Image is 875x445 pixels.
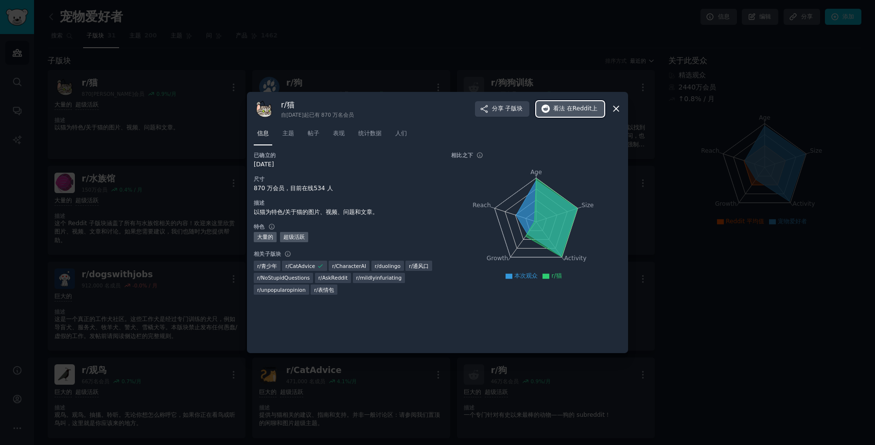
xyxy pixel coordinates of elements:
font: 相关子版块 [254,251,281,257]
a: 表现 [330,126,348,146]
font: 描述 [254,200,265,206]
font: CharacterAI [336,263,366,269]
font: r/ [314,287,318,293]
a: 帖子 [304,126,323,146]
font: r/ [257,275,261,281]
font: 表现 [333,130,345,137]
tspan: Activity [564,255,587,262]
font: NoStupidQuestions [261,275,310,281]
font: AskReddit [322,275,348,281]
font: mildlyinfuriating [360,275,402,281]
tspan: Growth [487,255,508,262]
font: 534 人 [314,185,332,192]
font: 人们 [395,130,407,137]
font: 主题 [282,130,294,137]
font: 相比之下 [451,152,473,158]
a: 统计数据 [355,126,385,146]
a: 主题 [279,126,297,146]
font: CatAdvice [289,263,315,269]
font: 子版块 [505,105,523,112]
font: 看法 [553,105,565,112]
font: 已有 870 万名 [309,112,344,118]
font: 自[DATE]起 [281,112,309,118]
font: 信息 [257,130,269,137]
font: 通风口 [413,263,429,269]
font: 在Reddit上 [567,105,597,112]
tspan: Age [530,169,542,176]
img: 猫 [254,99,274,119]
tspan: Reach [472,201,491,208]
font: [DATE] [254,161,274,168]
font: r/ [356,275,360,281]
font: r/ [375,263,379,269]
font: 青少年 [261,263,277,269]
font: 分享 [492,105,504,112]
a: 人们 [392,126,410,146]
font: 已确立的 [254,152,276,158]
font: r/ [318,275,322,281]
font: 表情包 [318,287,334,293]
font: duolingo [378,263,400,269]
font: r/ [332,263,336,269]
font: 尺寸 [254,176,265,182]
tspan: Size [581,201,594,208]
button: 看法在Reddit上 [536,101,604,117]
font: 统计数据 [358,130,382,137]
font: unpopularopinion [261,287,306,293]
button: 分享子版块 [475,101,530,117]
font: 特色 [254,224,265,230]
font: r/ [257,263,261,269]
font: 会员， [273,185,290,192]
font: r/ [281,100,287,109]
font: 超级活跃 [283,234,305,240]
font: 目前在线 [290,185,314,192]
font: 以猫为特色/关于猫的图片、视频、问题和文章。 [254,209,378,215]
font: 本次观众 [514,272,538,279]
font: 猫 [287,100,295,109]
font: r/ [257,287,261,293]
font: r/ [285,263,289,269]
font: r/猫 [551,272,561,279]
font: 870 万 [254,185,273,192]
font: r/ [409,263,413,269]
font: 大量的 [257,234,273,240]
a: 信息 [254,126,272,146]
font: 会员 [343,112,354,118]
font: 帖子 [308,130,319,137]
